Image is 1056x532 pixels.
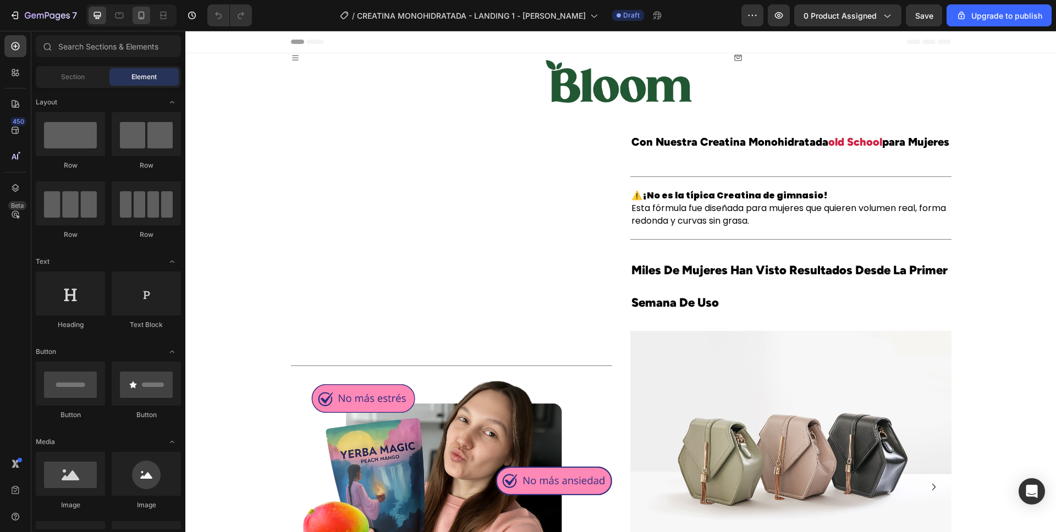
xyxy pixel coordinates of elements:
[163,343,181,361] span: Toggle open
[36,230,105,240] div: Row
[36,437,55,447] span: Media
[697,104,764,118] span: para mujeres
[446,104,643,118] span: con nuestra creatina monohidratada
[72,9,77,22] p: 7
[163,93,181,111] span: Toggle open
[357,10,586,21] span: CREATINA MONOHIDRATADA - LANDING 1 - [PERSON_NAME]
[446,171,761,196] span: Esta fórmula fue diseñada para mujeres que quieren volumen real, forma redonda y curvas sin grasa.
[112,160,181,170] div: Row
[185,31,1056,532] iframe: Design area
[8,201,26,210] div: Beta
[804,10,877,21] span: 0 product assigned
[36,410,105,420] div: Button
[915,11,933,20] span: Save
[446,158,642,171] span: ⚠️
[112,320,181,330] div: Text Block
[4,4,82,26] button: 7
[794,4,901,26] button: 0 product assigned
[1019,478,1045,505] div: Open Intercom Messenger
[112,500,181,510] div: Image
[352,10,355,21] span: /
[623,10,640,20] span: Draft
[61,72,85,82] span: Section
[112,410,181,420] div: Button
[163,253,181,270] span: Toggle open
[906,4,942,26] button: Save
[947,4,1052,26] button: Upgrade to publish
[446,232,762,279] span: miles de mujeres han visto resultados desde la primer semana de uso
[36,500,105,510] div: Image
[457,158,642,171] strong: ¡No es la típica Creatina de gimnasio!
[36,97,57,107] span: Layout
[36,257,50,267] span: Text
[36,35,181,57] input: Search Sections & Elements
[740,447,757,465] button: Carousel Next Arrow
[36,347,56,357] span: Button
[207,4,252,26] div: Undo/Redo
[36,160,105,170] div: Row
[956,10,1042,21] div: Upgrade to publish
[10,117,26,126] div: 450
[36,320,105,330] div: Heading
[643,104,697,118] span: old school
[112,230,181,240] div: Row
[131,72,157,82] span: Element
[163,433,181,451] span: Toggle open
